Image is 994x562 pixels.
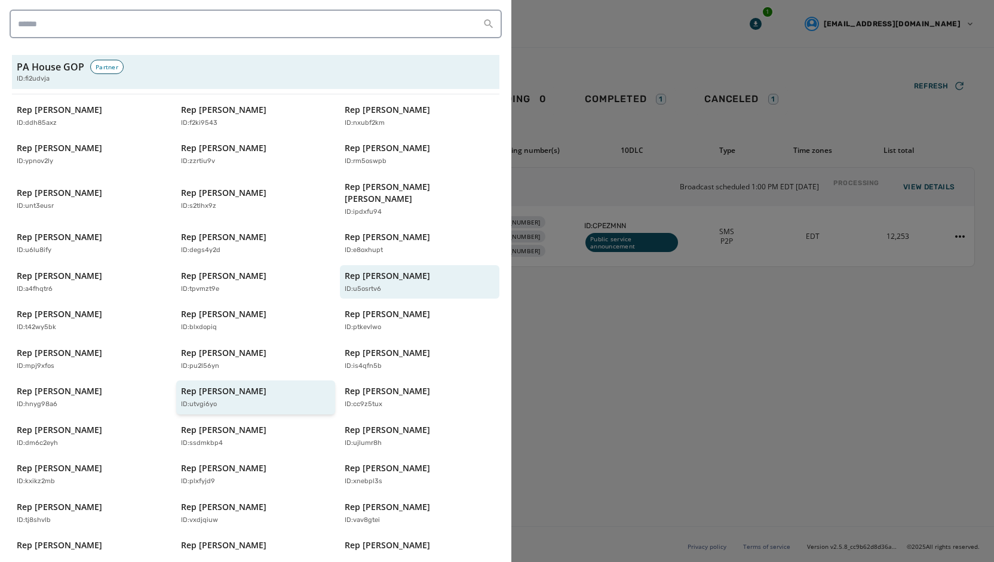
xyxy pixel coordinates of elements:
p: Rep [PERSON_NAME] [345,270,430,282]
button: Rep [PERSON_NAME]ID:f2ki9543 [176,99,336,133]
button: Rep [PERSON_NAME]ID:hnyg98a6 [12,380,171,414]
button: Rep [PERSON_NAME]ID:blxdopiq [176,303,336,337]
p: Rep [PERSON_NAME] [181,385,266,397]
p: ID: zzrtiu9v [181,156,215,167]
p: ID: ptkevlwo [345,323,381,333]
button: Rep [PERSON_NAME]ID:mpj9xfos [12,342,171,376]
button: Rep [PERSON_NAME]ID:degs4y2d [176,226,336,260]
p: Rep [PERSON_NAME] [345,142,430,154]
button: Rep [PERSON_NAME]ID:vav8gtei [340,496,499,530]
p: Rep [PERSON_NAME] [181,308,266,320]
p: ID: u6lu8ify [17,245,51,256]
p: Rep [PERSON_NAME] [181,142,266,154]
p: ID: utvgi6yo [181,400,217,410]
p: Rep [PERSON_NAME] [181,231,266,243]
button: Rep [PERSON_NAME]ID:nxubf2km [340,99,499,133]
p: Rep [PERSON_NAME] [345,539,430,551]
p: ID: s2tlhx9z [181,201,216,211]
h3: PA House GOP [17,60,84,74]
p: Rep [PERSON_NAME] [345,501,430,513]
p: ID: t42wy5bk [17,323,56,333]
p: ID: u5osrtv6 [345,284,381,294]
p: Rep [PERSON_NAME] [17,308,102,320]
button: Rep [PERSON_NAME]ID:ddh85axz [12,99,171,133]
p: Rep [PERSON_NAME] [345,347,430,359]
p: Rep [PERSON_NAME] [PERSON_NAME] [345,181,483,205]
button: Rep [PERSON_NAME]ID:s2tlhx9z [176,176,336,222]
p: ID: plxfyjd9 [181,477,215,487]
p: Rep [PERSON_NAME] [181,104,266,116]
button: Rep [PERSON_NAME]ID:cc9z5tux [340,380,499,414]
button: Rep [PERSON_NAME]ID:kxikz2mb [12,457,171,492]
p: Rep [PERSON_NAME] [181,270,266,282]
p: Rep [PERSON_NAME] [17,424,102,436]
p: Rep [PERSON_NAME] [181,501,266,513]
button: Rep [PERSON_NAME]ID:ptkevlwo [340,303,499,337]
p: ID: f2ki9543 [181,118,217,128]
button: Rep [PERSON_NAME]ID:a4fhqtr6 [12,265,171,299]
p: ID: ypnov2ly [17,156,53,167]
button: Rep [PERSON_NAME]ID:u6lu8ify [12,226,171,260]
p: ID: xnebpl3s [345,477,382,487]
p: Rep [PERSON_NAME] [345,385,430,397]
button: PA House GOPPartnerID:fi2udvja [12,55,499,89]
p: ID: e8oxhupt [345,245,383,256]
button: Rep [PERSON_NAME]ID:unt3eusr [12,176,171,222]
p: Rep [PERSON_NAME] [345,308,430,320]
p: ID: tpvmzt9e [181,284,219,294]
button: Rep [PERSON_NAME]ID:vxdjqiuw [176,496,336,530]
button: Rep [PERSON_NAME]ID:tj8shvlb [12,496,171,530]
button: Rep [PERSON_NAME]ID:xnebpl3s [340,457,499,492]
p: ID: kxikz2mb [17,477,55,487]
button: Rep [PERSON_NAME]ID:plxfyjd9 [176,457,336,492]
p: ID: pu2l56yn [181,361,219,371]
p: ID: ujlumr8h [345,438,382,449]
span: ID: fi2udvja [17,74,50,84]
button: Rep [PERSON_NAME]ID:dm6c2eyh [12,419,171,453]
p: ID: mpj9xfos [17,361,54,371]
p: Rep [PERSON_NAME] [181,187,266,199]
p: Rep [PERSON_NAME] [345,231,430,243]
p: Rep [PERSON_NAME] [17,539,102,551]
p: Rep [PERSON_NAME] [345,424,430,436]
p: ID: tj8shvlb [17,515,51,526]
p: ID: ddh85axz [17,118,57,128]
p: Rep [PERSON_NAME] [17,187,102,199]
p: Rep [PERSON_NAME] [17,104,102,116]
button: Rep [PERSON_NAME]ID:ypnov2ly [12,137,171,171]
p: ID: blxdopiq [181,323,217,333]
button: Rep [PERSON_NAME] [PERSON_NAME]ID:ipdxfu94 [340,176,499,222]
p: ID: unt3eusr [17,201,54,211]
p: Rep [PERSON_NAME] [345,462,430,474]
p: Rep [PERSON_NAME] [181,424,266,436]
div: Partner [90,60,124,74]
p: Rep [PERSON_NAME] [181,539,266,551]
p: Rep [PERSON_NAME] [17,142,102,154]
p: Rep [PERSON_NAME] [17,347,102,359]
p: Rep [PERSON_NAME] [181,462,266,474]
p: Rep [PERSON_NAME] [17,231,102,243]
button: Rep [PERSON_NAME]ID:rm5oswpb [340,137,499,171]
p: ID: cc9z5tux [345,400,382,410]
button: Rep [PERSON_NAME]ID:utvgi6yo [176,380,336,414]
p: ID: vxdjqiuw [181,515,218,526]
button: Rep [PERSON_NAME]ID:t42wy5bk [12,303,171,337]
p: ID: dm6c2eyh [17,438,58,449]
p: ID: a4fhqtr6 [17,284,53,294]
button: Rep [PERSON_NAME]ID:e8oxhupt [340,226,499,260]
p: ID: nxubf2km [345,118,385,128]
button: Rep [PERSON_NAME]ID:ssdmkbp4 [176,419,336,453]
p: Rep [PERSON_NAME] [17,385,102,397]
p: ID: degs4y2d [181,245,220,256]
button: Rep [PERSON_NAME]ID:zzrtiu9v [176,137,336,171]
button: Rep [PERSON_NAME]ID:tpvmzt9e [176,265,336,299]
p: Rep [PERSON_NAME] [17,462,102,474]
p: ID: is4qfn5b [345,361,382,371]
p: ID: hnyg98a6 [17,400,57,410]
p: ID: rm5oswpb [345,156,386,167]
p: ID: ipdxfu94 [345,207,382,217]
p: ID: vav8gtei [345,515,380,526]
p: Rep [PERSON_NAME] [345,104,430,116]
button: Rep [PERSON_NAME]ID:pu2l56yn [176,342,336,376]
p: Rep [PERSON_NAME] [17,501,102,513]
